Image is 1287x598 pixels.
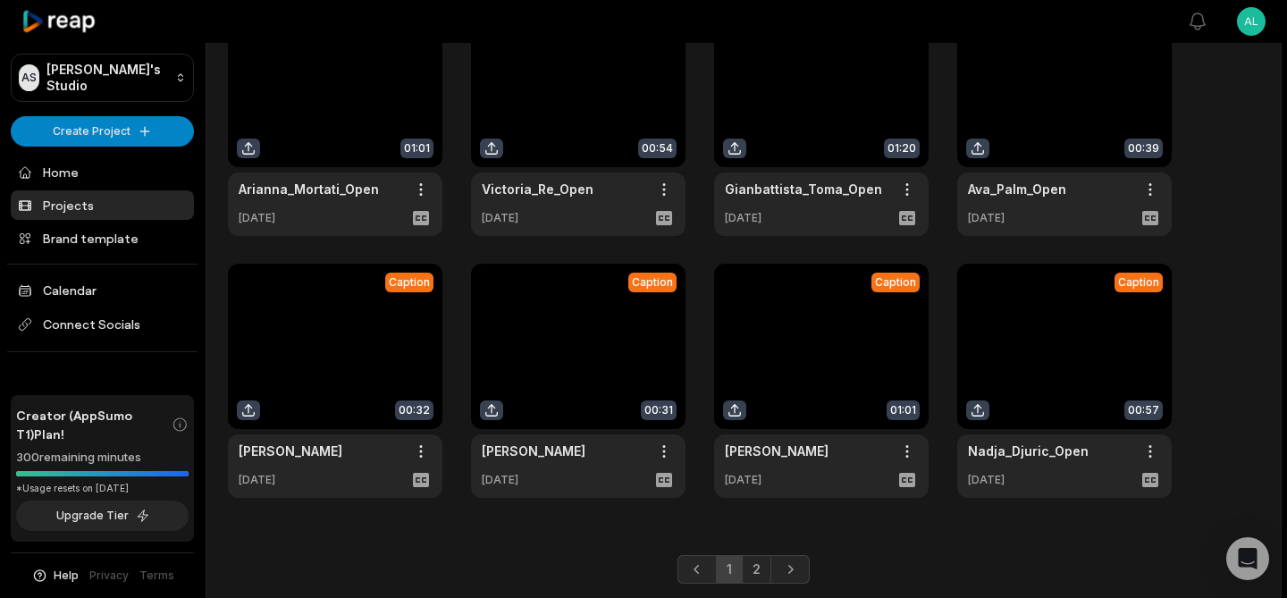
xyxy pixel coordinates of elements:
a: Previous page [677,555,717,584]
a: Ava_Palm_Open [968,180,1066,198]
a: [PERSON_NAME] [725,442,829,460]
a: Page 2 [742,555,771,584]
div: AS [19,64,39,91]
a: Terms [139,568,174,584]
button: Help [31,568,79,584]
a: Calendar [11,275,194,305]
a: Victoria_Re_Open [482,180,593,198]
ul: Pagination [677,555,810,584]
a: Gianbattista_Toma_Open [725,180,882,198]
a: Page 1 is your current page [716,555,743,584]
span: Help [54,568,79,584]
a: [PERSON_NAME] [482,442,585,460]
div: Open Intercom Messenger [1226,537,1269,580]
span: Connect Socials [11,308,194,341]
button: Create Project [11,116,194,147]
a: Arianna_Mortati_Open [239,180,379,198]
button: Upgrade Tier [16,501,189,531]
a: Privacy [89,568,129,584]
a: Projects [11,190,194,220]
div: 300 remaining minutes [16,449,189,467]
a: [PERSON_NAME] [239,442,342,460]
a: Next page [770,555,810,584]
a: Home [11,157,194,187]
a: Nadja_Djuric_Open [968,442,1089,460]
div: *Usage resets on [DATE] [16,482,189,495]
span: Creator (AppSumo T1) Plan! [16,406,172,443]
a: Brand template [11,223,194,253]
p: [PERSON_NAME]'s Studio [46,62,168,94]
